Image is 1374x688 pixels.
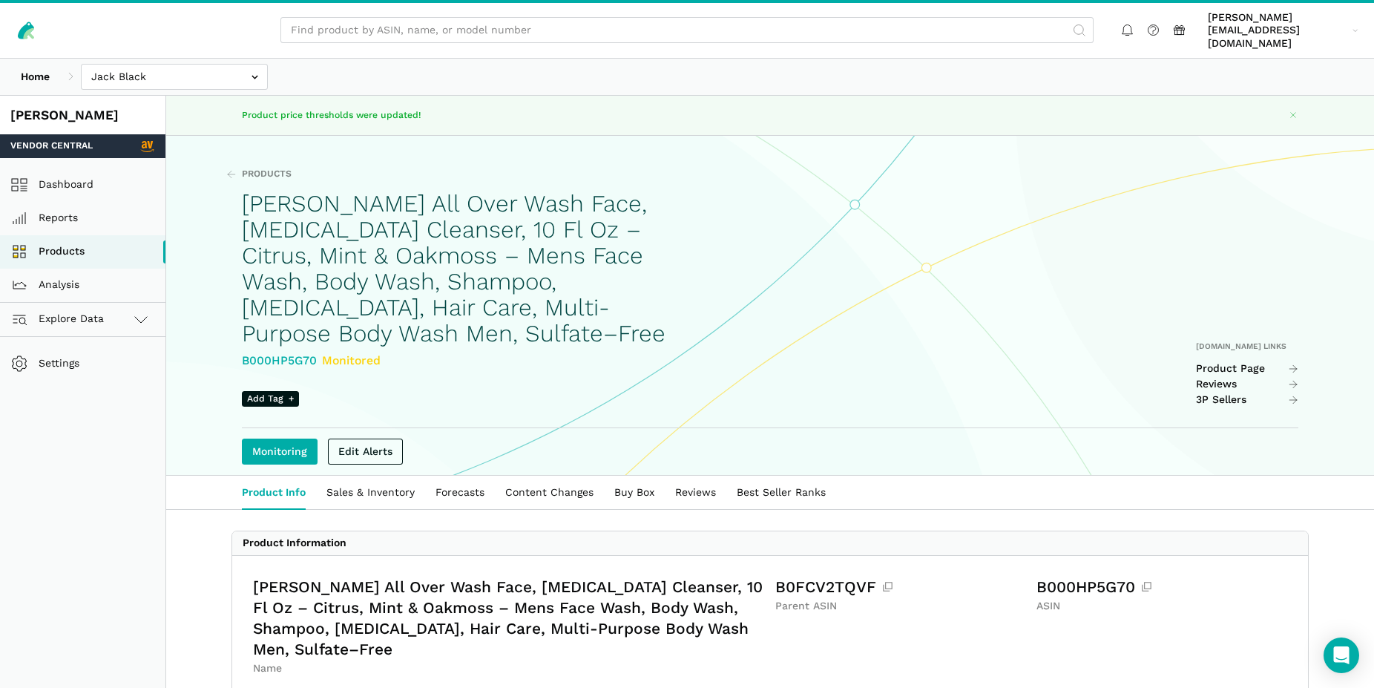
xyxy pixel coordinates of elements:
[243,537,346,550] div: Product Information
[775,577,1026,597] div: B0FCV2TQVF
[1036,577,1287,597] div: B000HP5G70
[665,476,726,510] a: Reviews
[1196,393,1299,407] a: 3P Sellers
[775,600,1026,613] div: Parent ASIN
[253,577,765,660] div: [PERSON_NAME] All Over Wash Face, [MEDICAL_DATA] Cleanser, 10 Fl Oz – Citrus, Mint & Oakmoss – Me...
[1284,106,1303,125] button: Close
[1196,378,1299,391] a: Reviews
[242,352,676,370] div: B000HP5G70
[495,476,604,510] a: Content Changes
[1196,362,1299,376] a: Product Page
[604,476,665,510] a: Buy Box
[726,476,836,510] a: Best Seller Ranks
[242,168,292,181] span: Products
[242,191,676,347] h1: [PERSON_NAME] All Over Wash Face, [MEDICAL_DATA] Cleanser, 10 Fl Oz – Citrus, Mint & Oakmoss – Me...
[10,140,93,153] span: Vendor Central
[328,439,403,465] a: Edit Alerts
[425,476,495,510] a: Forecasts
[226,168,292,181] a: Products
[1208,11,1347,50] span: [PERSON_NAME][EMAIL_ADDRESS][DOMAIN_NAME]
[1036,600,1287,613] div: ASIN
[231,476,316,510] a: Product Info
[1324,638,1359,673] div: Open Intercom Messenger
[289,393,294,406] span: +
[10,64,60,90] a: Home
[1196,341,1299,352] div: [DOMAIN_NAME] Links
[242,391,299,407] span: Add Tag
[81,64,268,90] input: Jack Black
[280,17,1094,43] input: Find product by ASIN, name, or model number
[242,108,628,122] p: Product price thresholds were updated!
[322,353,381,367] span: Monitored
[16,310,104,328] span: Explore Data
[1203,8,1364,53] a: [PERSON_NAME][EMAIL_ADDRESS][DOMAIN_NAME]
[10,106,155,125] div: [PERSON_NAME]
[253,662,765,675] div: Name
[316,476,425,510] a: Sales & Inventory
